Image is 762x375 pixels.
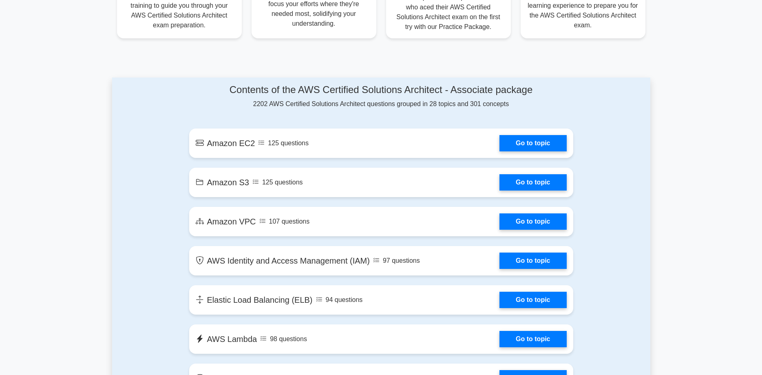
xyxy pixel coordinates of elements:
[499,331,566,347] a: Go to topic
[499,253,566,269] a: Go to topic
[499,292,566,308] a: Go to topic
[499,213,566,230] a: Go to topic
[499,135,566,151] a: Go to topic
[189,84,573,96] h4: Contents of the AWS Certified Solutions Architect - Associate package
[189,84,573,109] div: 2202 AWS Certified Solutions Architect questions grouped in 28 topics and 301 concepts
[499,174,566,191] a: Go to topic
